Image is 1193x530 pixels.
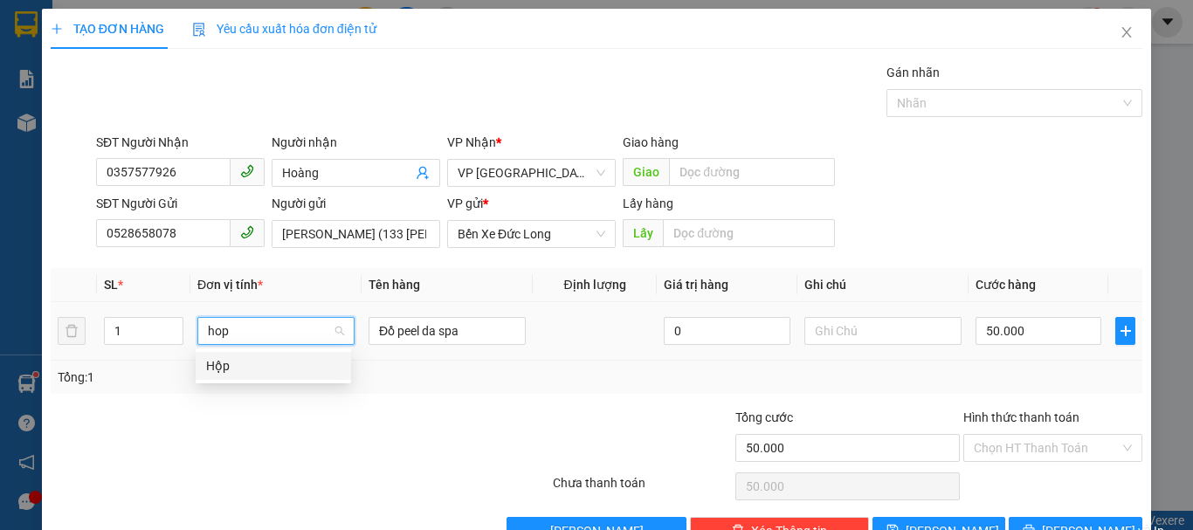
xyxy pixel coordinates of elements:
[416,166,430,180] span: user-add
[664,317,790,345] input: 0
[458,221,605,247] span: Bến Xe Đức Long
[369,317,526,345] input: VD: Bàn, Ghế
[96,133,265,152] div: SĐT Người Nhận
[272,194,440,213] div: Người gửi
[551,473,734,504] div: Chưa thanh toán
[58,317,86,345] button: delete
[104,278,118,292] span: SL
[623,158,669,186] span: Giao
[192,22,376,36] span: Yêu cầu xuất hóa đơn điện tử
[240,164,254,178] span: phone
[58,368,462,387] div: Tổng: 1
[886,65,940,79] label: Gán nhãn
[197,278,263,292] span: Đơn vị tính
[369,278,420,292] span: Tên hàng
[1102,9,1151,58] button: Close
[196,352,351,380] div: Hộp
[272,133,440,152] div: Người nhận
[963,410,1079,424] label: Hình thức thanh toán
[447,194,616,213] div: VP gửi
[623,135,679,149] span: Giao hàng
[664,278,728,292] span: Giá trị hàng
[976,278,1036,292] span: Cước hàng
[458,160,605,186] span: VP Đà Lạt
[447,135,496,149] span: VP Nhận
[240,225,254,239] span: phone
[206,356,341,375] div: Hộp
[51,22,164,36] span: TẠO ĐƠN HÀNG
[804,317,962,345] input: Ghi Chú
[623,219,663,247] span: Lấy
[192,23,206,37] img: icon
[563,278,625,292] span: Định lượng
[96,194,265,213] div: SĐT Người Gửi
[663,219,835,247] input: Dọc đường
[1115,317,1135,345] button: plus
[735,410,793,424] span: Tổng cước
[1116,324,1134,338] span: plus
[797,268,969,302] th: Ghi chú
[51,23,63,35] span: plus
[623,196,673,210] span: Lấy hàng
[669,158,835,186] input: Dọc đường
[1120,25,1134,39] span: close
